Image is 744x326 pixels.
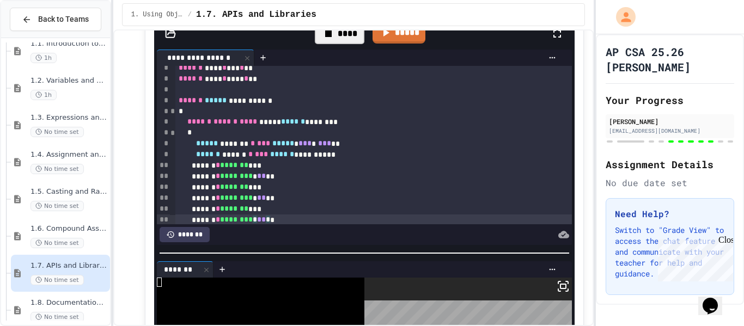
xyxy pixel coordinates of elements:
[31,127,84,137] span: No time set
[31,298,108,307] span: 1.8. Documentation with Comments and Preconditions
[606,157,734,172] h2: Assignment Details
[31,187,108,196] span: 1.5. Casting and Ranges of Values
[131,10,184,19] span: 1. Using Objects and Methods
[10,8,101,31] button: Back to Teams
[654,235,733,281] iframe: chat widget
[31,224,108,233] span: 1.6. Compound Assignment Operators
[606,44,734,75] h1: AP CSA 25.26 [PERSON_NAME]
[31,53,57,63] span: 1h
[196,8,316,21] span: 1.7. APIs and Libraries
[31,312,84,322] span: No time set
[31,76,108,85] span: 1.2. Variables and Data Types
[606,176,734,189] div: No due date set
[615,207,725,220] h3: Need Help?
[31,39,108,48] span: 1.1. Introduction to Algorithms, Programming, and Compilers
[605,4,638,29] div: My Account
[4,4,75,69] div: Chat with us now!Close
[31,261,108,270] span: 1.7. APIs and Libraries
[31,238,84,248] span: No time set
[188,10,192,19] span: /
[31,113,108,122] span: 1.3. Expressions and Output [New]
[615,225,725,279] p: Switch to "Grade View" to access the chat feature and communicate with your teacher for help and ...
[609,127,731,135] div: [EMAIL_ADDRESS][DOMAIN_NAME]
[31,150,108,159] span: 1.4. Assignment and Input
[609,116,731,126] div: [PERSON_NAME]
[698,282,733,315] iframe: chat widget
[31,90,57,100] span: 1h
[38,14,89,25] span: Back to Teams
[31,164,84,174] span: No time set
[31,275,84,285] span: No time set
[31,201,84,211] span: No time set
[606,93,734,108] h2: Your Progress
